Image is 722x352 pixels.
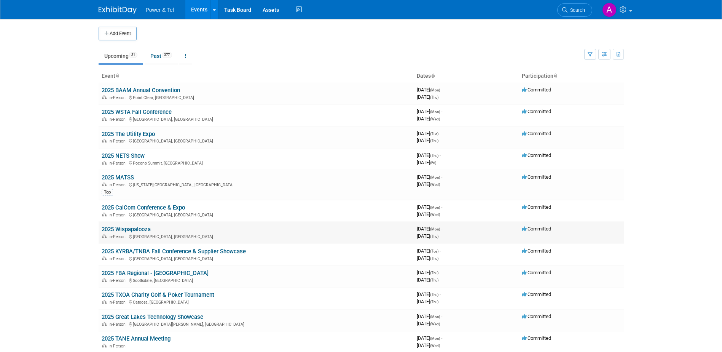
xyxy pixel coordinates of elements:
span: - [440,131,441,136]
span: [DATE] [417,321,440,326]
img: In-Person Event [102,278,107,282]
span: [DATE] [417,152,441,158]
span: - [441,174,442,180]
img: In-Person Event [102,95,107,99]
img: In-Person Event [102,234,107,238]
a: Upcoming31 [99,49,143,63]
span: [DATE] [417,299,438,304]
span: - [441,109,442,114]
span: - [441,314,442,319]
span: Committed [522,270,551,275]
span: - [441,87,442,93]
span: (Thu) [430,293,438,297]
span: [DATE] [417,181,440,187]
span: [DATE] [417,94,438,100]
span: In-Person [108,139,128,144]
span: [DATE] [417,255,438,261]
span: Power & Tel [146,7,174,13]
span: [DATE] [417,204,442,210]
span: (Thu) [430,95,438,99]
span: (Wed) [430,213,440,217]
a: 2025 The Utility Expo [102,131,155,138]
th: Participation [519,70,624,83]
th: Dates [414,70,519,83]
span: - [440,270,441,275]
a: 2025 TANE Annual Meeting [102,335,171,342]
span: In-Person [108,182,128,187]
span: [DATE] [417,138,438,143]
span: Committed [522,335,551,341]
a: 2025 MATSS [102,174,134,181]
span: (Thu) [430,278,438,282]
span: In-Person [108,344,128,349]
span: (Mon) [430,336,440,341]
span: - [441,335,442,341]
span: Committed [522,152,551,158]
button: Add Event [99,27,137,40]
div: Scottsdale, [GEOGRAPHIC_DATA] [102,277,411,283]
img: In-Person Event [102,213,107,216]
span: [DATE] [417,314,442,319]
span: Committed [522,174,551,180]
div: [GEOGRAPHIC_DATA], [GEOGRAPHIC_DATA] [102,255,411,261]
span: - [440,248,441,254]
span: Committed [522,248,551,254]
span: Committed [522,109,551,114]
a: Search [557,3,592,17]
span: - [440,291,441,297]
span: (Wed) [430,344,440,348]
span: (Mon) [430,227,440,231]
span: (Thu) [430,154,438,158]
span: Search [567,7,585,13]
a: Sort by Event Name [115,73,119,79]
span: In-Person [108,95,128,100]
span: In-Person [108,256,128,261]
span: (Wed) [430,322,440,326]
span: [DATE] [417,342,440,348]
span: [DATE] [417,116,440,122]
span: [DATE] [417,233,438,239]
a: Sort by Participation Type [553,73,557,79]
span: (Mon) [430,110,440,114]
span: (Thu) [430,256,438,261]
a: Sort by Start Date [431,73,435,79]
div: Point Clear, [GEOGRAPHIC_DATA] [102,94,411,100]
div: [US_STATE][GEOGRAPHIC_DATA], [GEOGRAPHIC_DATA] [102,181,411,187]
span: [DATE] [417,291,441,297]
img: In-Person Event [102,344,107,347]
span: (Mon) [430,175,440,179]
a: 2025 TXOA Charity Golf & Poker Tournament [102,291,214,298]
span: (Mon) [430,88,440,92]
span: (Tue) [430,132,438,136]
span: In-Person [108,278,128,283]
th: Event [99,70,414,83]
span: [DATE] [417,226,442,232]
img: Alina Dorion [602,3,617,17]
span: 31 [129,52,137,58]
div: [GEOGRAPHIC_DATA], [GEOGRAPHIC_DATA] [102,211,411,218]
span: (Thu) [430,271,438,275]
span: - [440,152,441,158]
span: (Fri) [430,161,436,165]
img: In-Person Event [102,322,107,326]
span: Committed [522,291,551,297]
span: - [441,226,442,232]
a: 2025 Wispapalooza [102,226,151,233]
a: 2025 BAAM Annual Convention [102,87,180,94]
span: (Wed) [430,182,440,187]
span: (Mon) [430,205,440,210]
span: [DATE] [417,109,442,114]
span: (Thu) [430,139,438,143]
img: In-Person Event [102,300,107,304]
span: Committed [522,204,551,210]
span: [DATE] [417,174,442,180]
span: Committed [522,131,551,136]
span: [DATE] [417,131,441,136]
span: [DATE] [417,248,441,254]
img: In-Person Event [102,182,107,186]
img: In-Person Event [102,161,107,165]
span: (Mon) [430,315,440,319]
img: In-Person Event [102,139,107,142]
img: In-Person Event [102,256,107,260]
a: 2025 WSTA Fall Conference [102,109,172,115]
